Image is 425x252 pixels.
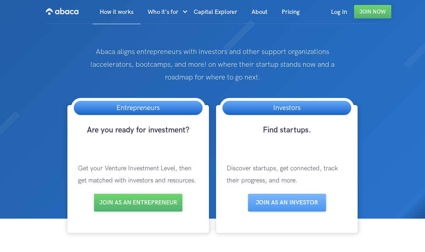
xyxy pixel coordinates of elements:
[266,101,308,115] h3: Investors
[46,6,78,17] img: Abaca logo
[354,5,391,18] a: Join Now
[85,45,340,84] p: Abaca aligns entrepreneurs with investors and other support organizations (accelerators, bootcamp...
[220,125,354,148] h3: Find startups.
[248,194,326,212] a: Join as aN INVESTOR
[71,125,205,148] h3: Are you ready for investment?
[220,155,354,194] p: Discover startups, get connected, track their progress, and more.
[71,155,205,194] p: Get your Venture Investment Level, then get matched with investors and resources.
[109,101,167,115] h3: Entrepreneurs
[94,194,182,212] a: Join as an entrepreneur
